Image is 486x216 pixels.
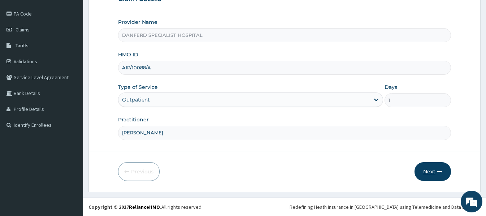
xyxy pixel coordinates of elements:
[415,162,451,181] button: Next
[385,83,397,91] label: Days
[118,126,451,140] input: Enter Name
[118,83,158,91] label: Type of Service
[16,26,30,33] span: Claims
[118,18,157,26] label: Provider Name
[118,51,138,58] label: HMO ID
[129,204,160,210] a: RelianceHMO
[83,198,486,216] footer: All rights reserved.
[88,204,161,210] strong: Copyright © 2017 .
[118,162,160,181] button: Previous
[290,203,481,211] div: Redefining Heath Insurance in [GEOGRAPHIC_DATA] using Telemedicine and Data Science!
[122,96,150,103] div: Outpatient
[16,42,29,49] span: Tariffs
[118,61,451,75] input: Enter HMO ID
[118,116,149,123] label: Practitioner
